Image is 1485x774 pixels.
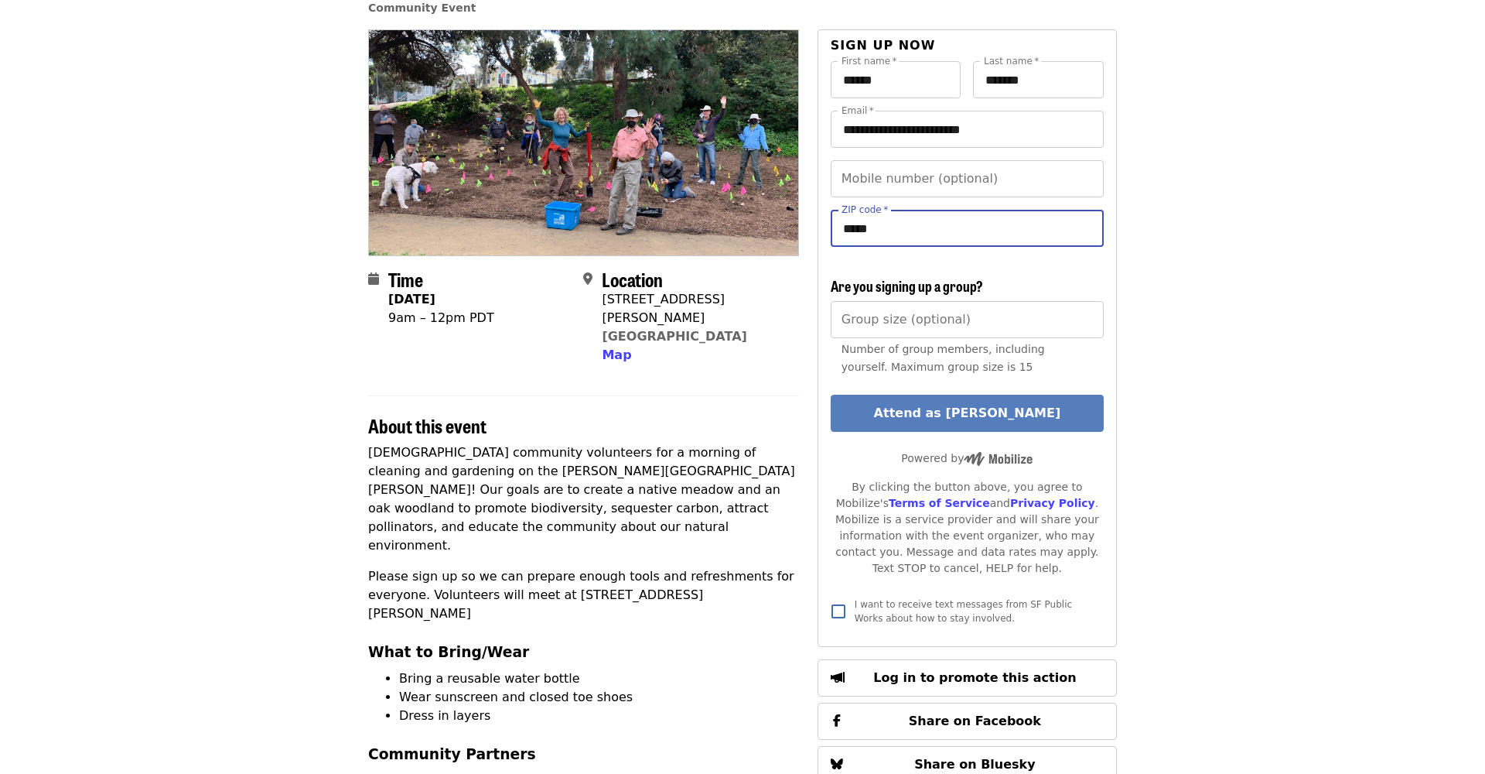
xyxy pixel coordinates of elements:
[368,412,486,439] span: About this event
[909,714,1041,728] span: Share on Facebook
[818,703,1117,740] button: Share on Facebook
[889,497,990,509] a: Terms of Service
[388,309,494,327] div: 9am – 12pm PDT
[368,642,799,663] h3: What to Bring/Wear
[583,272,592,286] i: map-marker-alt icon
[831,301,1104,338] input: [object Object]
[831,479,1104,577] div: By clicking the button above, you agree to Mobilize's and . Mobilize is a service provider and wi...
[841,57,897,66] label: First name
[1010,497,1095,509] a: Privacy Policy
[368,2,476,14] a: Community Event
[841,205,888,214] label: ZIP code
[368,567,799,623] p: Please sign up so we can prepare enough tools and refreshments for everyone. Volunteers will meet...
[369,30,798,255] img: Glen Park Greenway Beautification Day organized by SF Public Works
[873,670,1076,685] span: Log in to promote this action
[602,346,631,365] button: Map
[368,744,799,765] h3: Community Partners
[841,343,1045,373] span: Number of group members, including yourself. Maximum group size is 15
[831,210,1104,247] input: ZIP code
[831,160,1104,197] input: Mobile number (optional)
[602,348,631,362] span: Map
[831,276,983,296] span: Are you signing up a group?
[368,272,379,286] i: calendar icon
[831,61,961,98] input: First name
[399,670,799,688] li: Bring a reusable water bottle
[973,61,1104,98] input: Last name
[602,265,663,293] span: Location
[831,38,936,53] span: Sign up now
[914,757,1036,772] span: Share on Bluesky
[368,444,799,555] p: [DEMOGRAPHIC_DATA] community volunteers for a morning of cleaning and gardening on the [PERSON_NA...
[901,452,1033,464] span: Powered by
[399,688,799,707] li: Wear sunscreen and closed toe shoes
[818,659,1117,697] button: Log in to promote this action
[602,329,746,344] a: [GEOGRAPHIC_DATA]
[399,707,799,725] li: Dress in layers
[602,290,786,327] div: [STREET_ADDRESS][PERSON_NAME]
[831,395,1104,432] button: Attend as [PERSON_NAME]
[831,111,1104,148] input: Email
[984,57,1039,66] label: Last name
[855,599,1072,624] span: I want to receive text messages from SF Public Works about how to stay involved.
[841,106,874,115] label: Email
[388,292,435,307] strong: [DATE]
[388,265,423,293] span: Time
[964,452,1033,466] img: Powered by Mobilize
